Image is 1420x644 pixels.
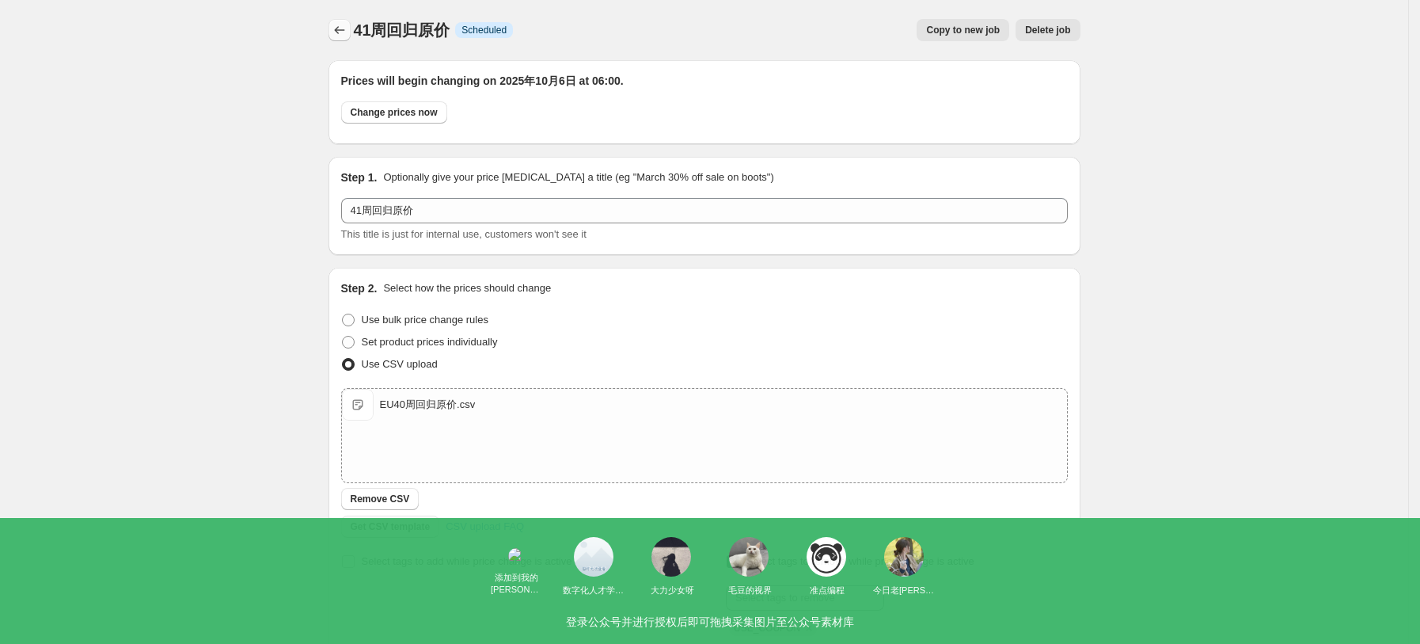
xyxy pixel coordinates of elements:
[351,106,438,119] span: Change prices now
[1025,24,1070,36] span: Delete job
[341,170,378,185] h2: Step 1.
[383,280,551,296] p: Select how the prices should change
[341,228,587,240] span: This title is just for internal use, customers won't see it
[926,24,1000,36] span: Copy to new job
[362,336,498,348] span: Set product prices individually
[383,170,773,185] p: Optionally give your price [MEDICAL_DATA] a title (eg "March 30% off sale on boots")
[362,358,438,370] span: Use CSV upload
[341,73,1068,89] h2: Prices will begin changing on 2025年10月6日 at 06:00.
[341,280,378,296] h2: Step 2.
[341,101,447,124] button: Change prices now
[917,19,1009,41] button: Copy to new job
[461,24,507,36] span: Scheduled
[351,493,410,505] span: Remove CSV
[328,19,351,41] button: Price change jobs
[354,21,450,39] span: 41周回归原价
[1016,19,1080,41] button: Delete job
[362,314,488,326] span: Use bulk price change rules
[341,488,420,510] button: Remove CSV
[341,198,1068,223] input: 30% off holiday sale
[380,397,476,413] div: EU40周回归原价.csv
[341,516,440,538] button: Get CSV template
[436,514,533,539] a: CSV upload FAQ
